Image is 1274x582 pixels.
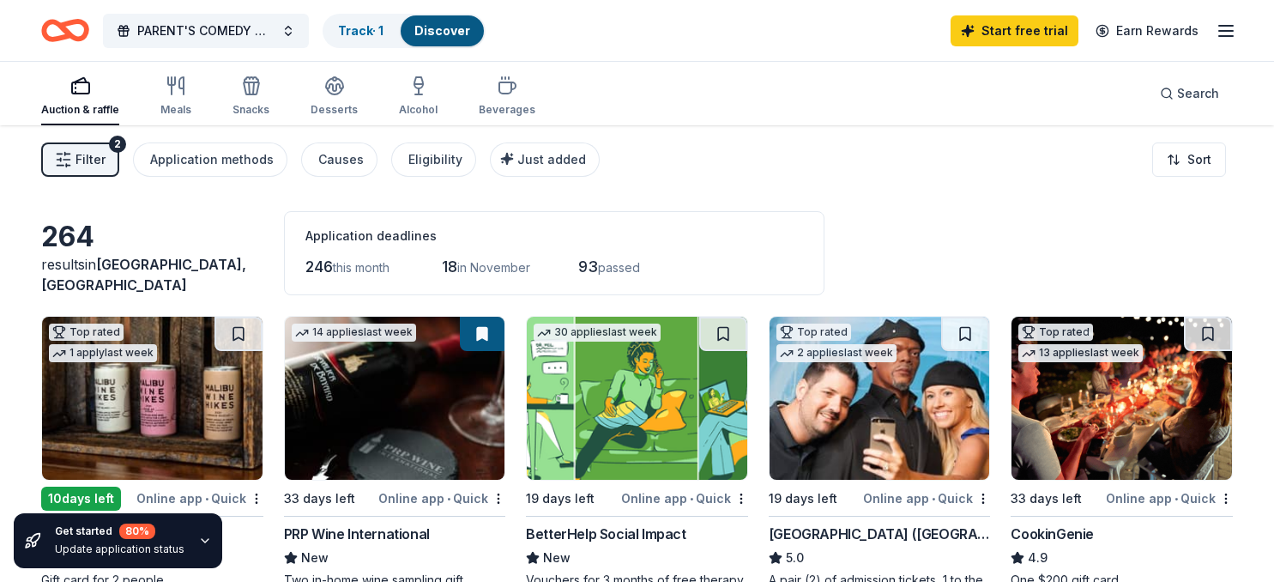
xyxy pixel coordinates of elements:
[442,258,457,276] span: 18
[786,548,804,568] span: 5.0
[1085,15,1209,46] a: Earn Rewards
[598,260,640,275] span: passed
[527,317,747,480] img: Image for BetterHelp Social Impact
[690,492,693,506] span: •
[863,488,990,509] div: Online app Quick
[160,103,191,117] div: Meals
[318,149,364,170] div: Causes
[1011,317,1232,480] img: Image for CookinGenie
[526,488,595,509] div: 19 days left
[42,317,263,480] img: Image for Malibu Wine Hikes
[41,487,121,511] div: 10 days left
[479,69,535,125] button: Beverages
[75,149,106,170] span: Filter
[1011,524,1094,544] div: CookinGenie
[932,492,935,506] span: •
[160,69,191,125] button: Meals
[1106,488,1233,509] div: Online app Quick
[301,142,377,177] button: Causes
[1018,344,1143,362] div: 13 applies last week
[479,103,535,117] div: Beverages
[447,492,450,506] span: •
[770,317,990,480] img: Image for Hollywood Wax Museum (Hollywood)
[136,488,263,509] div: Online app Quick
[41,220,263,254] div: 264
[1152,142,1226,177] button: Sort
[41,142,119,177] button: Filter2
[1028,548,1048,568] span: 4.9
[284,524,430,544] div: PRP Wine International
[769,524,991,544] div: [GEOGRAPHIC_DATA] ([GEOGRAPHIC_DATA])
[41,256,246,294] span: in
[284,488,355,509] div: 33 days left
[769,488,837,509] div: 19 days left
[776,344,897,362] div: 2 applies last week
[49,344,157,362] div: 1 apply last week
[399,103,438,117] div: Alcohol
[301,548,329,568] span: New
[526,524,685,544] div: BetterHelp Social Impact
[1187,149,1211,170] span: Sort
[399,69,438,125] button: Alcohol
[776,324,851,341] div: Top rated
[1018,324,1093,341] div: Top rated
[49,324,124,341] div: Top rated
[150,149,274,170] div: Application methods
[41,256,246,294] span: [GEOGRAPHIC_DATA], [GEOGRAPHIC_DATA]
[292,324,416,342] div: 14 applies last week
[333,260,389,275] span: this month
[133,142,287,177] button: Application methods
[951,15,1078,46] a: Start free trial
[1011,488,1082,509] div: 33 days left
[285,317,505,480] img: Image for PRP Wine International
[41,10,89,51] a: Home
[1177,83,1219,104] span: Search
[41,254,263,295] div: results
[338,23,383,38] a: Track· 1
[490,142,600,177] button: Just added
[109,136,126,153] div: 2
[55,524,184,539] div: Get started
[311,103,358,117] div: Desserts
[232,103,269,117] div: Snacks
[1174,492,1178,506] span: •
[119,524,155,539] div: 80 %
[414,23,470,38] a: Discover
[311,69,358,125] button: Desserts
[41,69,119,125] button: Auction & raffle
[621,488,748,509] div: Online app Quick
[55,543,184,556] div: Update application status
[103,14,309,48] button: PARENT'S COMEDY NIGHT
[1146,76,1233,111] button: Search
[41,103,119,117] div: Auction & raffle
[232,69,269,125] button: Snacks
[408,149,462,170] div: Eligibility
[457,260,530,275] span: in November
[305,258,333,276] span: 246
[391,142,476,177] button: Eligibility
[543,548,571,568] span: New
[517,152,586,167] span: Just added
[205,492,208,506] span: •
[534,324,661,342] div: 30 applies last week
[137,21,275,41] span: PARENT'S COMEDY NIGHT
[305,226,803,246] div: Application deadlines
[578,258,598,276] span: 93
[378,488,505,509] div: Online app Quick
[323,14,486,48] button: Track· 1Discover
